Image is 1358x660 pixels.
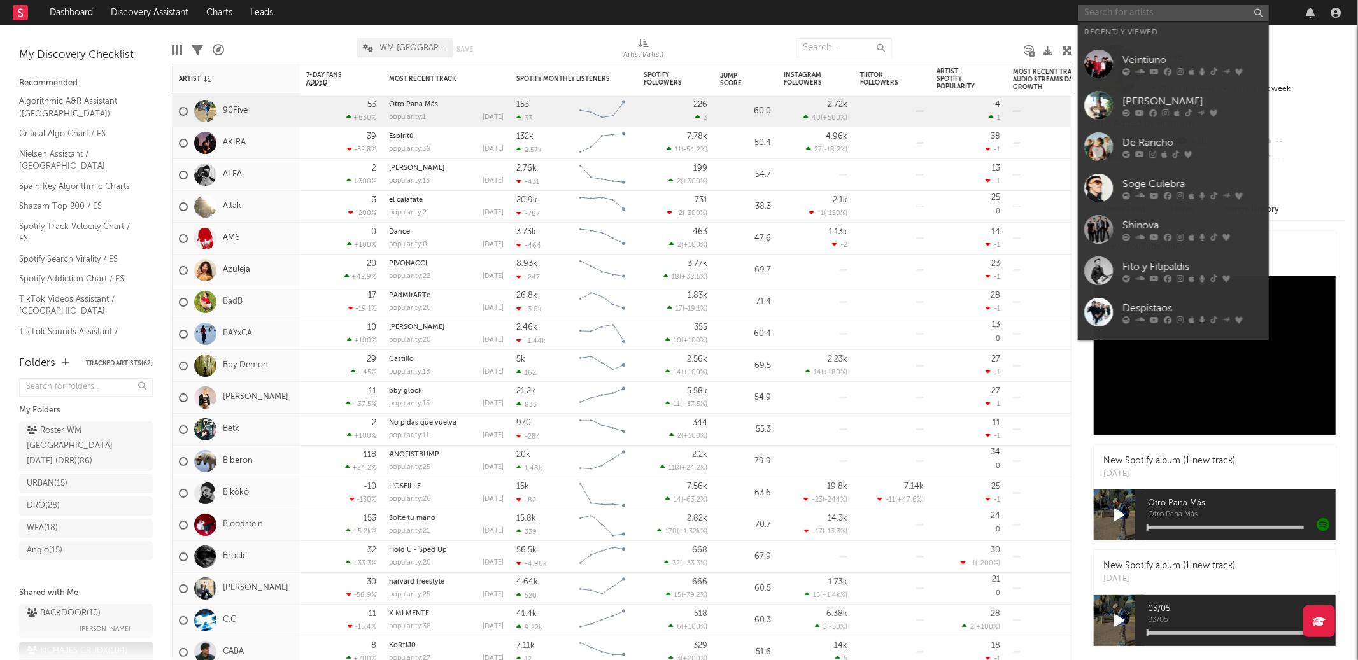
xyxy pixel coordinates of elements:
[516,291,537,300] div: 26.8k
[784,71,828,87] div: Instagram Followers
[389,419,456,426] a: No pidas que vuelva
[389,197,504,204] div: el calafate
[348,209,376,217] div: -200 %
[516,209,540,218] div: -787
[389,273,430,280] div: popularity: 22
[344,272,376,281] div: +42.9 %
[668,177,707,185] div: ( )
[994,146,1000,153] span: -1
[574,223,631,255] svg: Chart title
[937,67,981,90] div: Artist Spotify Popularity
[347,336,376,344] div: +100 %
[516,101,529,109] div: 153
[814,369,821,376] span: 14
[997,115,1000,122] span: 1
[389,133,504,140] div: Espiritú
[683,242,705,249] span: +100 %
[19,356,55,371] div: Folders
[369,387,376,395] div: 11
[516,337,546,345] div: -1.44k
[826,210,845,217] span: -150 %
[1103,454,1235,468] div: New Spotify album (1 new track)
[823,115,845,122] span: +500 %
[817,210,824,217] span: -1
[693,419,707,427] div: 344
[19,179,140,193] a: Spain Key Algorithmic Charts
[223,551,247,562] a: Brocki
[223,360,268,371] a: Bby Demon
[574,255,631,286] svg: Chart title
[223,519,263,530] a: Bloodstein
[665,400,707,408] div: ( )
[389,464,430,471] div: popularity: 25
[19,421,153,471] a: Roster WM [GEOGRAPHIC_DATA] [DATE] (DRR)(86)
[991,260,1000,268] div: 23
[19,147,140,173] a: Nielsen Assistant / [GEOGRAPHIC_DATA]
[823,369,845,376] span: +180 %
[19,94,140,120] a: Algorithmic A&R Assistant ([GEOGRAPHIC_DATA])
[991,193,1000,202] div: 25
[19,496,153,516] a: DRO(28)
[483,432,504,439] div: [DATE]
[389,369,430,376] div: popularity: 18
[27,606,101,621] div: BACKDOOR ( 10 )
[516,464,542,472] div: 1.48k
[681,274,705,281] span: +38.5 %
[223,392,288,403] a: [PERSON_NAME]
[994,178,1000,185] span: -1
[389,228,504,235] div: Dance
[27,543,62,558] div: Anglo ( 15 )
[389,165,444,172] a: [PERSON_NAME]
[994,369,1000,376] span: -1
[19,199,140,213] a: Shazam Top 200 / ES
[937,191,1000,222] div: 0
[223,647,244,657] a: CABA
[829,228,847,236] div: 1.13k
[223,265,250,276] a: Azuleja
[389,165,504,172] div: PIO PIO
[991,132,1000,141] div: 38
[389,146,431,153] div: popularity: 39
[389,133,414,140] a: Espiritú
[483,369,504,376] div: [DATE]
[306,71,357,87] span: 7-Day Fans Added
[806,145,847,153] div: ( )
[389,388,504,395] div: bby glock
[1122,218,1263,233] div: Shinova
[687,355,707,363] div: 2.56k
[1078,43,1269,85] a: Veintiuno
[367,101,376,109] div: 53
[720,422,771,437] div: 55.3
[347,241,376,249] div: +100 %
[389,356,414,363] a: Castillo
[223,488,249,498] a: Bikôkô
[351,368,376,376] div: +45 %
[675,305,683,312] span: 17
[516,146,542,154] div: 2.57k
[677,242,681,249] span: 2
[665,336,707,344] div: ( )
[1122,52,1263,67] div: Veintiuno
[27,498,60,514] div: DRO ( 28 )
[1078,126,1269,167] a: De Rancho
[991,291,1000,300] div: 28
[683,178,705,185] span: +300 %
[367,132,376,141] div: 39
[1013,68,1108,91] div: Most Recent Track Global Audio Streams Daily Growth
[483,337,504,344] div: [DATE]
[389,356,504,363] div: Castillo
[720,390,771,405] div: 54.9
[483,178,504,185] div: [DATE]
[516,400,537,409] div: 833
[372,419,376,427] div: 2
[684,210,705,217] span: -300 %
[27,643,127,659] div: FICHAJES CRUDX ( 104 )
[992,321,1000,329] div: 13
[389,483,421,490] a: L'OSEILLE
[665,368,707,376] div: ( )
[346,113,376,122] div: +630 %
[19,220,140,246] a: Spotify Track Velocity Chart / ES
[223,297,243,307] a: BadB
[389,388,422,395] a: bby glock
[389,260,504,267] div: PIVONACCI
